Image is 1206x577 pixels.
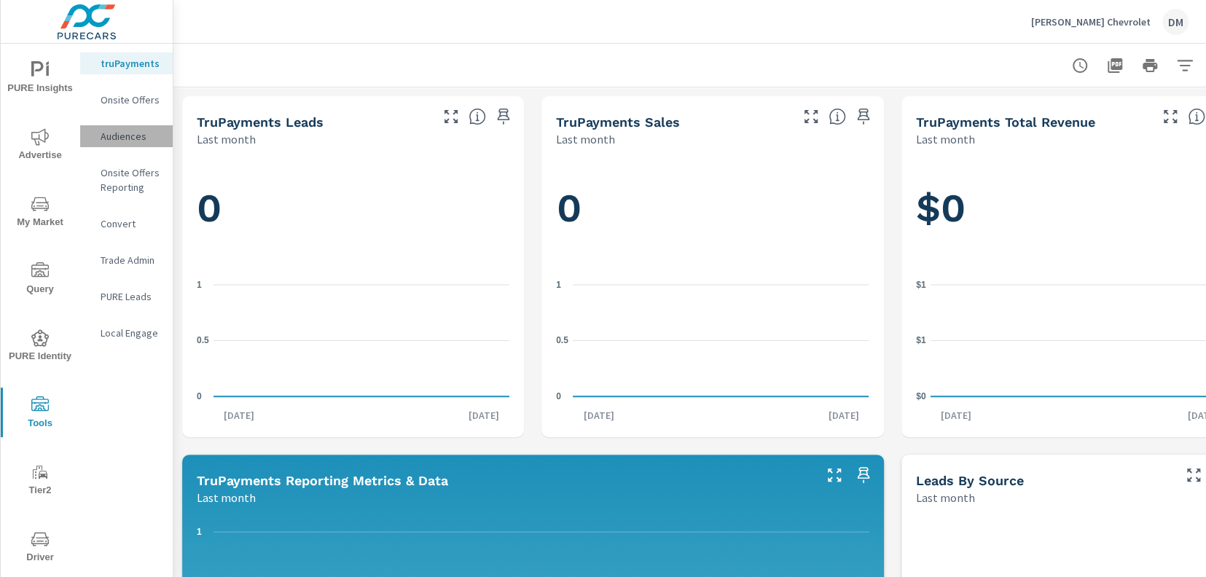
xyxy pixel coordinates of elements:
h5: truPayments Leads [197,114,324,130]
p: [PERSON_NAME] Chevrolet [1031,15,1151,28]
span: Save this to your personalized report [852,463,875,487]
span: My Market [5,195,75,231]
span: Tier2 [5,463,75,499]
span: Number of sales matched to a truPayments lead. [Source: This data is sourced from the dealer's DM... [829,108,846,125]
text: $0 [916,391,926,401]
span: PURE Insights [5,61,75,97]
p: Convert [101,216,161,231]
div: DM [1162,9,1189,35]
h5: truPayments Total Revenue [916,114,1095,130]
p: PURE Leads [101,289,161,304]
button: Make Fullscreen [1182,463,1205,487]
span: Advertise [5,128,75,164]
p: Last month [916,489,975,506]
text: $1 [916,280,926,290]
text: 0 [556,391,561,401]
div: Onsite Offers [80,89,173,111]
span: Driver [5,530,75,566]
span: PURE Identity [5,329,75,365]
p: Last month [556,130,615,148]
button: Apply Filters [1170,51,1199,80]
button: Make Fullscreen [823,463,846,487]
h1: 0 [556,184,869,233]
h5: truPayments Sales [556,114,680,130]
p: [DATE] [930,408,981,423]
button: Print Report [1135,51,1164,80]
div: Local Engage [80,322,173,344]
p: Trade Admin [101,253,161,267]
div: Onsite Offers Reporting [80,162,173,198]
p: Audiences [101,129,161,144]
div: PURE Leads [80,286,173,307]
p: truPayments [101,56,161,71]
p: [DATE] [818,408,869,423]
text: 1 [197,527,202,537]
p: [DATE] [573,408,624,423]
text: 1 [556,280,561,290]
button: Make Fullscreen [439,105,463,128]
span: Query [5,262,75,298]
p: Onsite Offers [101,93,161,107]
h5: truPayments Reporting Metrics & Data [197,473,448,488]
text: 0.5 [556,335,568,345]
span: Tools [5,396,75,432]
div: Trade Admin [80,249,173,271]
span: The number of truPayments leads. [469,108,486,125]
p: Local Engage [101,326,161,340]
button: Make Fullscreen [799,105,823,128]
button: "Export Report to PDF" [1100,51,1129,80]
p: Onsite Offers Reporting [101,165,161,195]
text: 0 [197,391,202,401]
text: $1 [916,335,926,345]
h1: 0 [197,184,509,233]
div: Audiences [80,125,173,147]
h5: Leads By Source [916,473,1024,488]
text: 1 [197,280,202,290]
text: 0.5 [197,335,209,345]
div: truPayments [80,52,173,74]
p: [DATE] [458,408,509,423]
button: Make Fullscreen [1159,105,1182,128]
p: Last month [197,489,256,506]
span: Save this to your personalized report [852,105,875,128]
p: Last month [197,130,256,148]
span: Total revenue from sales matched to a truPayments lead. [Source: This data is sourced from the de... [1188,108,1205,125]
span: Save this to your personalized report [492,105,515,128]
p: [DATE] [214,408,265,423]
div: Convert [80,213,173,235]
p: Last month [916,130,975,148]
